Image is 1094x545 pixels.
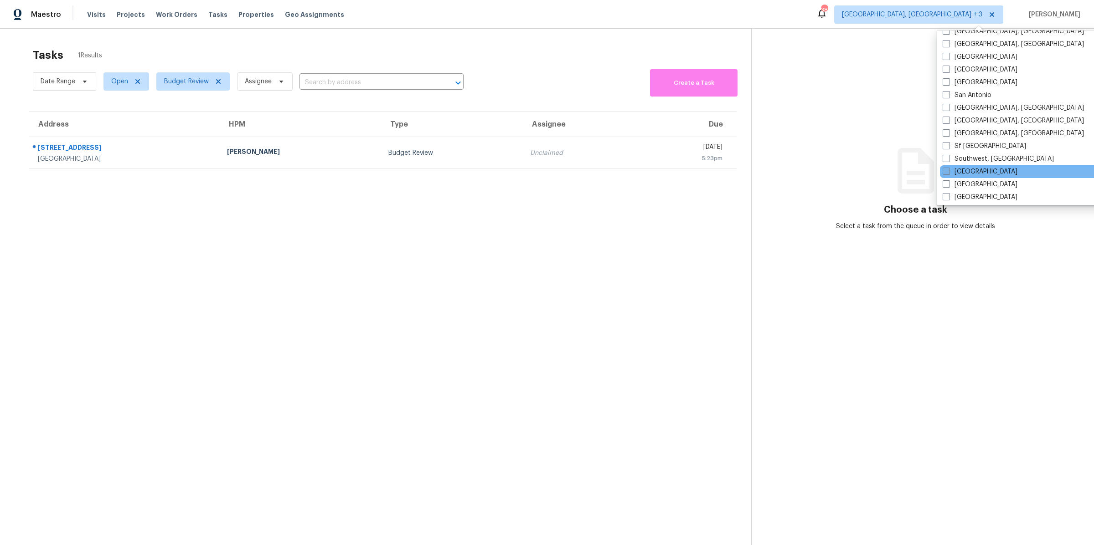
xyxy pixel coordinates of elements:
[644,154,722,163] div: 5:23pm
[821,5,827,15] div: 38
[943,65,1017,74] label: [GEOGRAPHIC_DATA]
[38,143,212,154] div: [STREET_ADDRESS]
[31,10,61,19] span: Maestro
[644,143,722,154] div: [DATE]
[156,10,197,19] span: Work Orders
[87,10,106,19] span: Visits
[381,112,523,137] th: Type
[943,142,1026,151] label: Sf [GEOGRAPHIC_DATA]
[227,147,374,158] div: [PERSON_NAME]
[41,77,75,86] span: Date Range
[943,129,1084,138] label: [GEOGRAPHIC_DATA], [GEOGRAPHIC_DATA]
[29,112,220,137] th: Address
[452,76,464,89] button: Open
[164,77,209,86] span: Budget Review
[78,51,102,60] span: 1 Results
[238,10,274,19] span: Properties
[943,154,1054,163] label: Southwest, [GEOGRAPHIC_DATA]
[388,148,516,158] div: Budget Review
[117,10,145,19] span: Projects
[884,205,947,214] h3: Choose a task
[943,91,991,100] label: San Antonio
[245,77,272,86] span: Assignee
[33,51,63,60] h2: Tasks
[943,103,1084,112] label: [GEOGRAPHIC_DATA], [GEOGRAPHIC_DATA]
[530,148,629,158] div: Unclaimed
[1025,10,1080,19] span: [PERSON_NAME]
[842,10,982,19] span: [GEOGRAPHIC_DATA], [GEOGRAPHIC_DATA] + 3
[285,10,344,19] span: Geo Assignments
[220,112,381,137] th: HPM
[943,27,1084,36] label: [GEOGRAPHIC_DATA], [GEOGRAPHIC_DATA]
[111,77,128,86] span: Open
[943,193,1017,202] label: [GEOGRAPHIC_DATA]
[943,78,1017,87] label: [GEOGRAPHIC_DATA]
[208,11,227,18] span: Tasks
[834,222,998,231] div: Select a task from the queue in order to view details
[943,167,1017,176] label: [GEOGRAPHIC_DATA]
[523,112,636,137] th: Assignee
[650,69,738,97] button: Create a Task
[943,40,1084,49] label: [GEOGRAPHIC_DATA], [GEOGRAPHIC_DATA]
[299,76,438,90] input: Search by address
[38,154,212,163] div: [GEOGRAPHIC_DATA]
[655,78,733,88] span: Create a Task
[943,180,1017,189] label: [GEOGRAPHIC_DATA]
[943,116,1084,125] label: [GEOGRAPHIC_DATA], [GEOGRAPHIC_DATA]
[943,52,1017,61] label: [GEOGRAPHIC_DATA]
[636,112,737,137] th: Due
